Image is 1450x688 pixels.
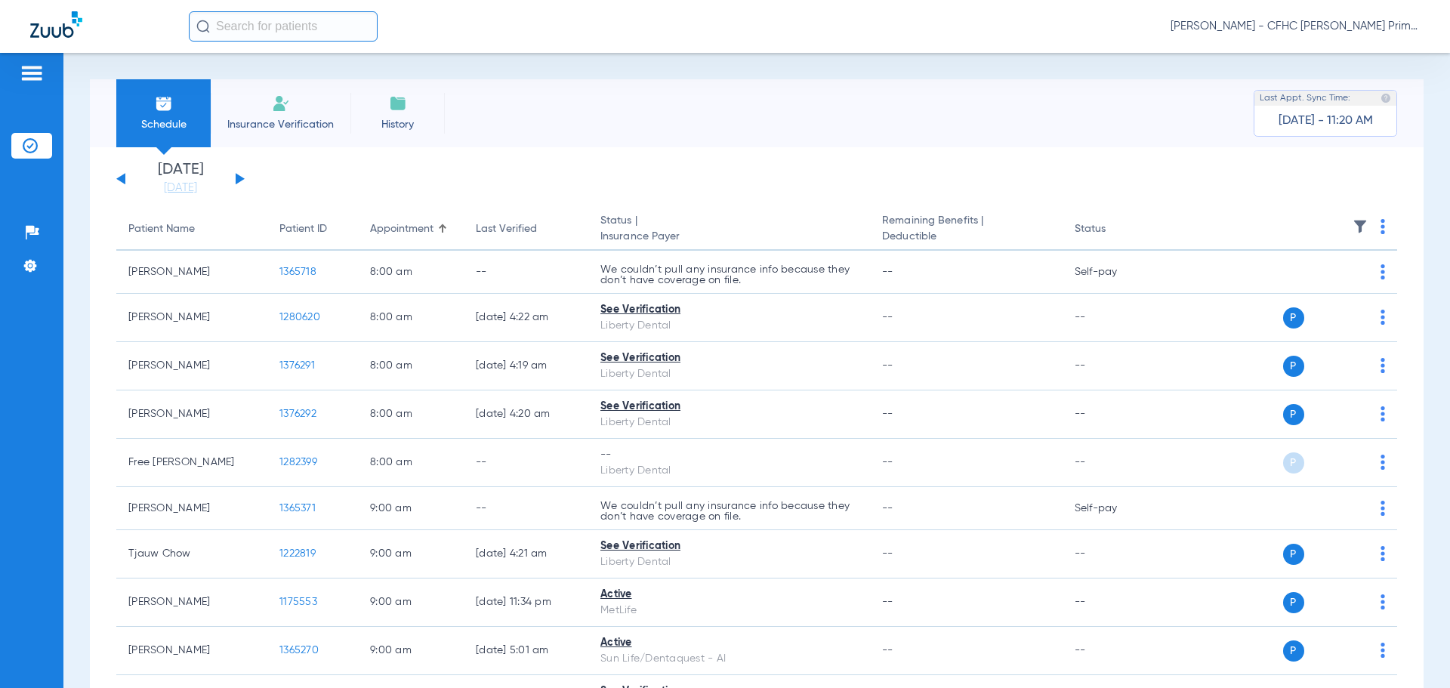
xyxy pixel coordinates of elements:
div: -- [600,447,858,463]
span: Deductible [882,229,1050,245]
td: [PERSON_NAME] [116,251,267,294]
div: Appointment [370,221,433,237]
input: Search for patients [189,11,378,42]
td: [PERSON_NAME] [116,390,267,439]
span: -- [882,597,893,607]
td: Tjauw Chow [116,530,267,578]
img: Manual Insurance Verification [272,94,290,113]
td: Free [PERSON_NAME] [116,439,267,487]
th: Status | [588,208,870,251]
span: P [1283,640,1304,662]
span: -- [882,548,893,559]
img: filter.svg [1353,219,1368,234]
td: -- [1063,390,1165,439]
img: group-dot-blue.svg [1381,406,1385,421]
td: Self-pay [1063,251,1165,294]
div: Patient Name [128,221,195,237]
td: -- [464,251,588,294]
span: 1222819 [279,548,316,559]
span: P [1283,307,1304,329]
td: [PERSON_NAME] [116,627,267,675]
td: 8:00 AM [358,390,464,439]
td: [PERSON_NAME] [116,294,267,342]
img: group-dot-blue.svg [1381,358,1385,373]
span: 1365371 [279,503,316,514]
th: Status [1063,208,1165,251]
span: P [1283,404,1304,425]
td: -- [1063,342,1165,390]
p: We couldn’t pull any insurance info because they don’t have coverage on file. [600,501,858,522]
th: Remaining Benefits | [870,208,1062,251]
span: -- [882,503,893,514]
a: [DATE] [135,180,226,196]
td: [PERSON_NAME] [116,342,267,390]
td: 8:00 AM [358,342,464,390]
div: Last Verified [476,221,576,237]
img: group-dot-blue.svg [1381,219,1385,234]
span: Schedule [128,117,199,132]
div: Liberty Dental [600,554,858,570]
td: -- [1063,578,1165,627]
div: Active [600,635,858,651]
img: group-dot-blue.svg [1381,310,1385,325]
div: See Verification [600,538,858,554]
td: 9:00 AM [358,530,464,578]
div: Liberty Dental [600,366,858,382]
span: Insurance Payer [600,229,858,245]
img: Zuub Logo [30,11,82,38]
span: 1376292 [279,409,316,419]
div: See Verification [600,302,858,318]
td: 8:00 AM [358,439,464,487]
img: Search Icon [196,20,210,33]
span: 1280620 [279,312,320,322]
span: P [1283,356,1304,377]
img: group-dot-blue.svg [1381,264,1385,279]
td: [DATE] 4:19 AM [464,342,588,390]
span: -- [882,360,893,371]
td: [DATE] 4:21 AM [464,530,588,578]
img: group-dot-blue.svg [1381,546,1385,561]
iframe: Chat Widget [1374,615,1450,688]
div: Patient ID [279,221,346,237]
span: Insurance Verification [222,117,339,132]
td: 9:00 AM [358,578,464,627]
span: P [1283,452,1304,474]
td: -- [1063,530,1165,578]
td: 9:00 AM [358,487,464,530]
td: -- [1063,439,1165,487]
div: Active [600,587,858,603]
div: MetLife [600,603,858,619]
img: group-dot-blue.svg [1381,594,1385,609]
span: -- [882,312,893,322]
img: last sync help info [1381,93,1391,103]
td: -- [464,487,588,530]
span: -- [882,409,893,419]
td: [PERSON_NAME] [116,487,267,530]
span: 1282399 [279,457,317,467]
td: -- [1063,294,1165,342]
td: [PERSON_NAME] [116,578,267,627]
td: Self-pay [1063,487,1165,530]
img: Schedule [155,94,173,113]
p: We couldn’t pull any insurance info because they don’t have coverage on file. [600,264,858,285]
span: -- [882,457,893,467]
td: [DATE] 4:22 AM [464,294,588,342]
span: -- [882,645,893,656]
img: History [389,94,407,113]
td: 8:00 AM [358,251,464,294]
span: 1175553 [279,597,317,607]
img: group-dot-blue.svg [1381,455,1385,470]
img: hamburger-icon [20,64,44,82]
span: [DATE] - 11:20 AM [1279,113,1373,128]
span: P [1283,592,1304,613]
div: Liberty Dental [600,318,858,334]
td: 8:00 AM [358,294,464,342]
td: -- [1063,627,1165,675]
div: Liberty Dental [600,463,858,479]
div: Patient Name [128,221,255,237]
td: [DATE] 11:34 PM [464,578,588,627]
div: Appointment [370,221,452,237]
span: 1365270 [279,645,319,656]
li: [DATE] [135,162,226,196]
